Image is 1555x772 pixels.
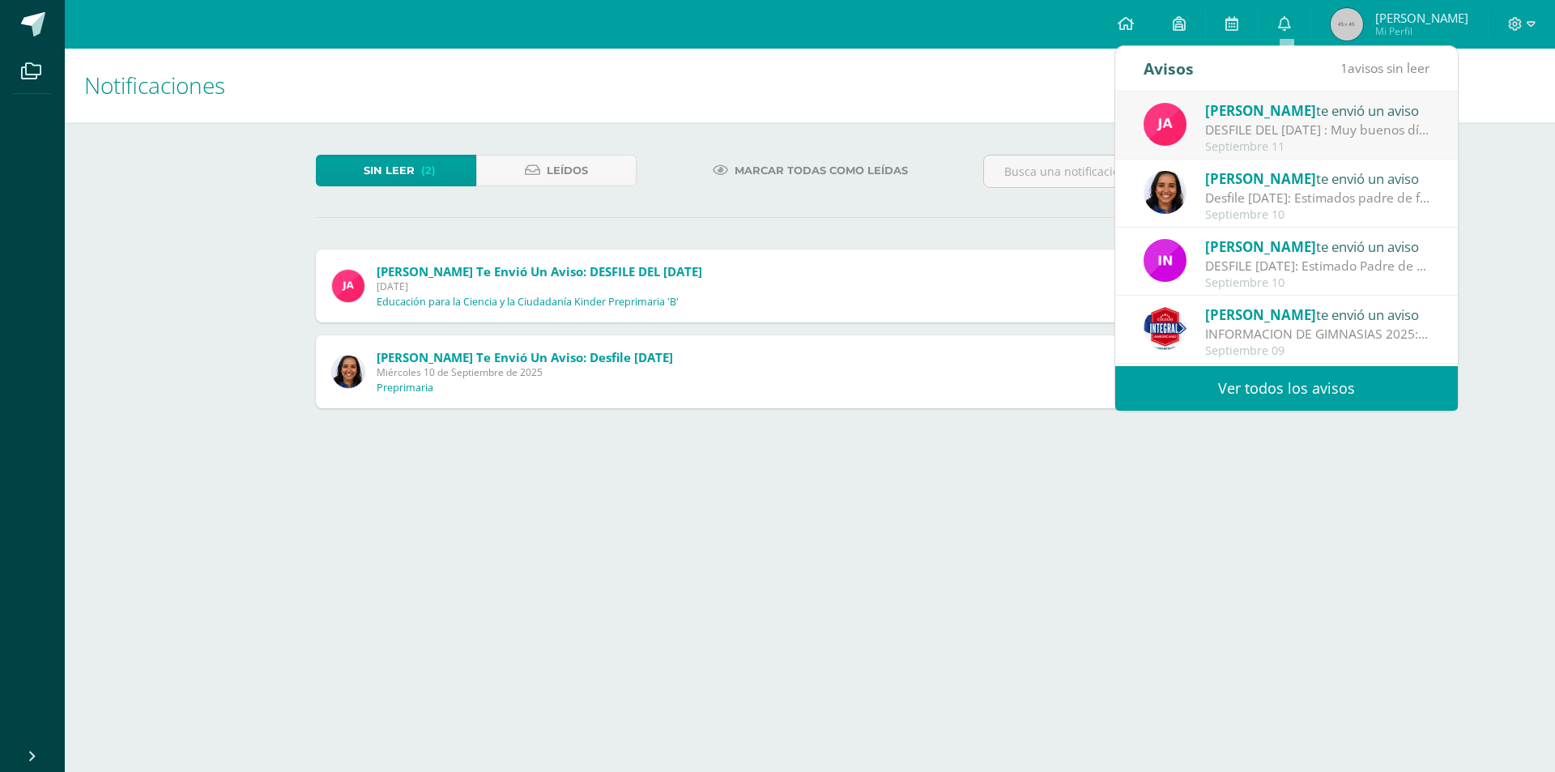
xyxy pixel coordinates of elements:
[1205,304,1430,325] div: te envió un aviso
[1205,305,1316,324] span: [PERSON_NAME]
[1205,189,1430,207] div: Desfile 14 de septiembre: Estimados padre de familia, es un gusto saludarlos. Por este medio les ...
[1144,46,1194,91] div: Avisos
[1205,208,1430,222] div: Septiembre 10
[547,156,588,186] span: Leídos
[377,349,673,365] span: [PERSON_NAME] te envió un aviso: Desfile [DATE]
[377,365,673,379] span: Miércoles 10 de Septiembre de 2025
[1205,276,1430,290] div: Septiembre 10
[1340,59,1429,77] span: avisos sin leer
[1205,325,1430,343] div: INFORMACION DE GIMNASIAS 2025: Estimados padres de familia, por este medio se les informa que las...
[1115,366,1458,411] a: Ver todos los avisos
[1205,236,1430,257] div: te envió un aviso
[1331,8,1363,41] img: 45x45
[377,296,679,309] p: Educación para la Ciencia y la Ciudadanía Kinder Preprimaria 'B'
[316,155,476,186] a: Sin leer(2)
[421,156,436,186] span: (2)
[692,155,928,186] a: Marcar todas como leídas
[476,155,637,186] a: Leídos
[377,279,702,293] span: [DATE]
[1205,121,1430,139] div: DESFILE DEL 14 DE SEPTIEMBRE : Muy buenos días, queridos padres de familia, por este medio quiero...
[1205,237,1316,256] span: [PERSON_NAME]
[1375,10,1468,26] span: [PERSON_NAME]
[84,70,225,100] span: Notificaciones
[1205,101,1316,120] span: [PERSON_NAME]
[1205,140,1430,154] div: Septiembre 11
[1144,307,1186,350] img: 805d0fc3735f832b0a145cc0fd8c7d46.png
[364,156,415,186] span: Sin leer
[735,156,908,186] span: Marcar todas como leídas
[377,382,433,395] p: Preprimaria
[1205,344,1430,358] div: Septiembre 09
[1375,24,1468,38] span: Mi Perfil
[1205,100,1430,121] div: te envió un aviso
[332,356,364,388] img: 753ad19454036f687a336743bc38a894.png
[1205,169,1316,188] span: [PERSON_NAME]
[377,263,702,279] span: [PERSON_NAME] te envió un aviso: DESFILE DEL [DATE]
[332,270,364,302] img: 3371138761041f4aab1274f6ad2dc297.png
[1205,257,1430,275] div: DESFILE 14 SEPTIEMBRE: Estimado Padre de Familia, Adjuntamos información importante del domingo 1...
[984,156,1303,187] input: Busca una notificación aquí
[1144,103,1186,146] img: 3371138761041f4aab1274f6ad2dc297.png
[1340,59,1348,77] span: 1
[1205,168,1430,189] div: te envió un aviso
[1144,171,1186,214] img: 753ad19454036f687a336743bc38a894.png
[1144,239,1186,282] img: 49dcc5f07bc63dd4e845f3f2a9293567.png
